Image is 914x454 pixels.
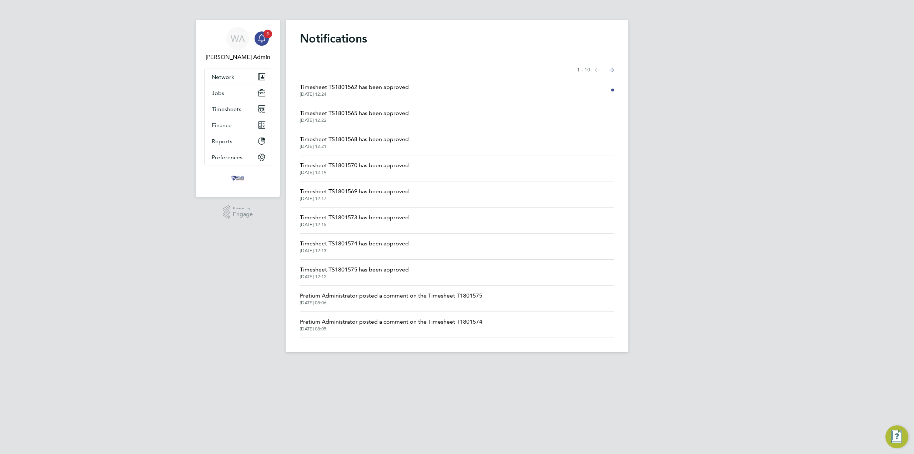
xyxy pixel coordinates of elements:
[885,425,908,448] button: Engage Resource Center
[204,173,271,184] a: Go to home page
[300,291,482,306] a: Pretium Administrator posted a comment on the Timesheet T1801575[DATE] 08:06
[300,109,409,123] a: Timesheet TS1801565 has been approved[DATE] 12:22
[300,300,482,306] span: [DATE] 08:06
[300,161,409,175] a: Timesheet TS1801570 has been approved[DATE] 12:19
[577,66,590,74] span: 1 - 10
[577,63,614,77] nav: Select page of notifications list
[212,74,234,80] span: Network
[300,239,409,248] span: Timesheet TS1801574 has been approved
[205,101,271,117] button: Timesheets
[300,31,614,46] h1: Notifications
[212,122,232,129] span: Finance
[300,265,409,280] a: Timesheet TS1801575 has been approved[DATE] 12:12
[212,154,242,161] span: Preferences
[300,187,409,201] a: Timesheet TS1801569 has been approved[DATE] 12:17
[300,83,409,91] span: Timesheet TS1801562 has been approved
[300,144,409,149] span: [DATE] 12:21
[212,90,224,96] span: Jobs
[300,326,482,332] span: [DATE] 08:05
[300,213,409,222] span: Timesheet TS1801573 has been approved
[212,138,232,145] span: Reports
[300,135,409,149] a: Timesheet TS1801568 has been approved[DATE] 12:21
[300,170,409,175] span: [DATE] 12:19
[300,318,482,332] a: Pretium Administrator posted a comment on the Timesheet T1801574[DATE] 08:05
[300,91,409,97] span: [DATE] 12:24
[233,211,253,218] span: Engage
[300,135,409,144] span: Timesheet TS1801568 has been approved
[300,187,409,196] span: Timesheet TS1801569 has been approved
[300,291,482,300] span: Pretium Administrator posted a comment on the Timesheet T1801575
[223,205,253,219] a: Powered byEngage
[255,27,269,50] a: 1
[212,106,241,113] span: Timesheets
[300,118,409,123] span: [DATE] 12:22
[300,248,409,254] span: [DATE] 12:13
[300,318,482,326] span: Pretium Administrator posted a comment on the Timesheet T1801574
[204,27,271,61] a: WA[PERSON_NAME] Admin
[204,53,271,61] span: Wills Admin
[196,20,280,197] nav: Main navigation
[263,30,272,38] span: 1
[300,83,409,97] a: Timesheet TS1801562 has been approved[DATE] 12:24
[205,149,271,165] button: Preferences
[300,161,409,170] span: Timesheet TS1801570 has been approved
[205,85,271,101] button: Jobs
[205,133,271,149] button: Reports
[300,222,409,228] span: [DATE] 12:15
[300,213,409,228] a: Timesheet TS1801573 has been approved[DATE] 12:15
[205,117,271,133] button: Finance
[231,34,245,43] span: WA
[233,205,253,211] span: Powered by
[300,196,409,201] span: [DATE] 12:17
[229,173,246,184] img: wills-security-logo-retina.png
[300,109,409,118] span: Timesheet TS1801565 has been approved
[300,274,409,280] span: [DATE] 12:12
[300,239,409,254] a: Timesheet TS1801574 has been approved[DATE] 12:13
[300,265,409,274] span: Timesheet TS1801575 has been approved
[205,69,271,85] button: Network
